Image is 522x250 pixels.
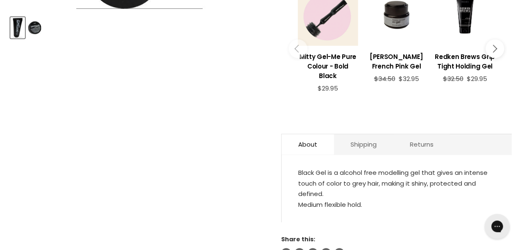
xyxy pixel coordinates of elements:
[281,235,315,243] span: Share this:
[298,167,495,210] div: Black Gel is a alcohol free modelling gel that gives an intense touch of color to grey hair, maki...
[366,52,426,71] h3: [PERSON_NAME] French Pink Gel
[435,46,495,75] a: View product:Redken Brews Grip Tight Holding Gel
[10,17,25,38] button: Maeko Black Gel
[11,18,24,37] img: Maeko Black Gel
[393,134,450,154] a: Returns
[282,134,334,154] a: About
[398,74,419,83] span: $32.95
[9,15,270,38] div: Product thumbnails
[480,211,514,242] iframe: Gorgias live chat messenger
[466,74,487,83] span: $29.95
[334,134,393,154] a: Shipping
[318,84,338,93] span: $29.95
[298,52,358,81] h3: Mitty Gel-Me Pure Colour - Bold Black
[443,74,463,83] span: $32.50
[28,18,41,37] img: Maeko Black Gel
[298,46,358,85] a: View product:Mitty Gel-Me Pure Colour - Bold Black
[374,74,395,83] span: $34.50
[435,52,495,71] h3: Redken Brews Grip Tight Holding Gel
[27,17,42,38] button: Maeko Black Gel
[366,46,426,75] a: View product:Hawley French Pink Gel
